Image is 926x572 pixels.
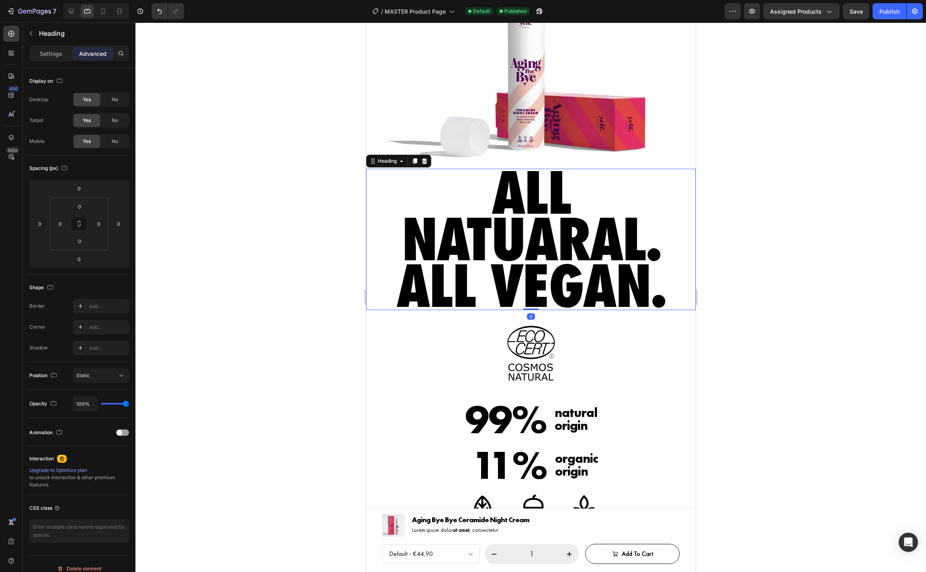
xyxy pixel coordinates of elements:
[40,49,62,58] p: Settings
[89,303,127,310] div: Add...
[161,291,169,297] div: 0
[29,163,69,174] div: Spacing (px)
[8,86,19,92] div: 450
[29,370,59,381] div: Position
[89,324,127,331] div: Add...
[93,218,105,230] input: 0px
[122,288,208,374] img: Alt Image
[53,6,56,16] p: 7
[763,3,840,19] button: Assigned Products
[112,138,118,145] span: No
[189,430,232,443] p: organic
[29,323,45,331] div: Corner
[873,3,906,19] button: Publish
[152,3,184,19] div: Undo/Redo
[79,49,107,58] p: Advanced
[10,135,32,142] div: Heading
[72,235,88,247] input: 0px
[73,396,97,411] input: Auto
[46,503,163,513] p: Lorem ipsum dolor , consectetur
[87,504,103,511] strong: sit amet
[29,467,129,488] div: to unlock Interaction & other premium features.
[83,117,91,124] span: Yes
[83,96,91,103] span: Yes
[29,344,48,351] div: Shadow
[850,8,863,15] span: Save
[76,372,90,378] span: Static
[366,22,696,572] iframe: Design area
[45,492,164,502] h1: Aging Bye Bye Ceramide Night Cream
[219,521,313,541] button: Add to cart
[29,138,45,145] div: Mobile
[83,138,91,145] span: Yes
[112,96,118,103] span: No
[29,282,55,293] div: Shape
[899,533,918,552] div: Open Intercom Messenger
[29,76,64,87] div: Display on
[112,117,118,124] span: No
[29,117,43,124] div: Tablet
[92,472,237,525] img: gempages_577483217116856870-332ac0ba-fd35-4a7a-8142-f624e63eebf4.svg
[193,521,213,541] button: increment
[72,200,88,212] input: 0px
[381,7,383,16] span: /
[29,505,60,512] div: CSS class
[29,398,58,409] div: Opacity
[256,526,287,537] div: Add to cart
[73,368,129,383] button: Static
[6,147,19,153] div: Beta
[54,218,66,230] input: 0px
[29,455,54,462] div: Interaction
[29,96,48,103] div: Desktop
[89,345,127,352] div: Add...
[770,7,822,16] span: Assigned Products
[504,8,527,15] span: Published
[138,521,194,541] input: quantity
[34,218,46,230] input: 0
[385,7,446,16] span: MASTER Product Page
[71,253,87,265] input: 0
[473,8,490,15] span: Default
[113,218,125,230] input: 0
[99,375,180,419] p: 99%
[29,427,64,438] div: Animation
[71,182,87,194] input: 0
[119,521,138,541] button: decrement
[879,7,899,16] div: Publish
[3,3,60,19] button: 7
[29,302,45,310] div: Border
[29,467,129,474] div: Upgrade to Optimize plan
[39,29,126,38] p: Heading
[189,443,232,456] p: origin
[188,384,231,397] p: natural
[106,421,181,465] p: 11%
[188,397,231,410] p: origin
[843,3,869,19] button: Save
